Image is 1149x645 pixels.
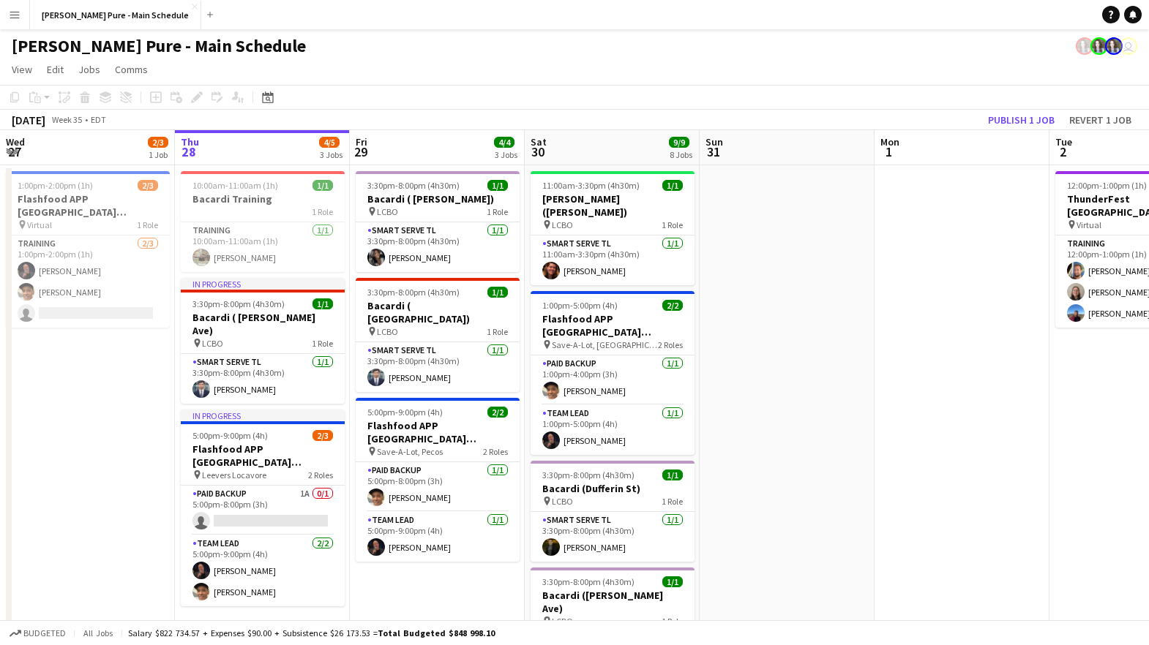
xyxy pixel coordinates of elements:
h3: Bacardi Training [181,192,345,205]
button: Budgeted [7,625,68,641]
span: 30 [528,143,547,160]
button: [PERSON_NAME] Pure - Main Schedule [30,1,201,29]
span: Mon [880,135,899,148]
span: 4/5 [319,137,340,148]
h3: Flashfood APP [GEOGRAPHIC_DATA] [GEOGRAPHIC_DATA], [GEOGRAPHIC_DATA] [356,419,520,445]
span: Wed [6,135,25,148]
span: 29 [353,143,367,160]
app-job-card: 1:00pm-5:00pm (4h)2/2Flashfood APP [GEOGRAPHIC_DATA] [GEOGRAPHIC_DATA], [GEOGRAPHIC_DATA] Save-A-... [531,291,695,455]
app-card-role: Smart Serve TL1/13:30pm-8:00pm (4h30m)[PERSON_NAME] [356,342,520,392]
app-job-card: 11:00am-3:30pm (4h30m)1/1[PERSON_NAME] ([PERSON_NAME]) LCBO1 RoleSmart Serve TL1/111:00am-3:30pm ... [531,171,695,285]
span: 9/9 [669,137,689,148]
span: LCBO [202,338,223,349]
span: 10:00am-11:00am (1h) [192,180,278,191]
span: All jobs [81,627,116,638]
span: LCBO [552,616,573,627]
h3: Bacardi ( [PERSON_NAME]) [356,192,520,205]
span: 1/1 [312,298,333,309]
app-card-role: Paid Backup1A0/15:00pm-8:00pm (3h) [181,486,345,535]
div: Salary $822 734.57 + Expenses $90.00 + Subsistence $26 173.53 = [128,627,495,638]
span: 27 [4,143,25,160]
div: [DATE] [12,113,45,127]
app-card-role: Team Lead2/25:00pm-9:00pm (4h)[PERSON_NAME][PERSON_NAME] [181,535,345,606]
h3: Bacardi ( [PERSON_NAME] Ave) [181,311,345,337]
div: In progress [181,278,345,290]
span: 11:00am-3:30pm (4h30m) [542,180,640,191]
span: 1/1 [662,469,683,480]
span: Edit [47,63,64,76]
app-job-card: 3:30pm-8:00pm (4h30m)1/1Bacardi ( [PERSON_NAME]) LCBO1 RoleSmart Serve TL1/13:30pm-8:00pm (4h30m)... [356,171,520,272]
span: 2 [1053,143,1072,160]
span: 5:00pm-9:00pm (4h) [192,430,268,441]
span: 2/3 [148,137,168,148]
app-user-avatar: Ashleigh Rains [1076,37,1093,55]
span: View [12,63,32,76]
span: 31 [703,143,723,160]
a: View [6,60,38,79]
span: 28 [179,143,199,160]
span: 2/3 [138,180,158,191]
app-card-role: Smart Serve TL1/13:30pm-8:00pm (4h30m)[PERSON_NAME] [181,354,345,404]
div: In progress5:00pm-9:00pm (4h)2/3Flashfood APP [GEOGRAPHIC_DATA] [GEOGRAPHIC_DATA], [GEOGRAPHIC_DA... [181,410,345,606]
app-card-role: Team Lead1/15:00pm-9:00pm (4h)[PERSON_NAME] [356,512,520,562]
span: 3:30pm-8:00pm (4h30m) [542,576,635,587]
span: Comms [115,63,148,76]
span: Thu [181,135,199,148]
a: Edit [41,60,70,79]
app-user-avatar: Ashleigh Rains [1090,37,1108,55]
div: 3:30pm-8:00pm (4h30m)1/1Bacardi ( [GEOGRAPHIC_DATA]) LCBO1 RoleSmart Serve TL1/13:30pm-8:00pm (4h... [356,278,520,392]
span: LCBO [552,496,573,507]
span: Sat [531,135,547,148]
h3: [PERSON_NAME] ([PERSON_NAME]) [531,192,695,219]
span: Tue [1055,135,1072,148]
div: 3 Jobs [495,149,517,160]
div: 1:00pm-2:00pm (1h)2/3Flashfood APP [GEOGRAPHIC_DATA] [GEOGRAPHIC_DATA], [GEOGRAPHIC_DATA] Trainin... [6,171,170,328]
span: 2/3 [312,430,333,441]
span: LCBO [377,206,398,217]
div: 3 Jobs [320,149,343,160]
app-user-avatar: Tifany Scifo [1120,37,1137,55]
button: Revert 1 job [1063,110,1137,129]
span: 1/1 [662,576,683,587]
app-card-role: Paid Backup1/15:00pm-8:00pm (3h)[PERSON_NAME] [356,462,520,512]
span: 1 Role [137,219,158,230]
span: Sun [706,135,723,148]
span: 2/2 [487,407,508,418]
span: 4/4 [494,137,514,148]
span: Fri [356,135,367,148]
span: 2 Roles [483,446,508,457]
app-job-card: 10:00am-11:00am (1h)1/1Bacardi Training1 RoleTraining1/110:00am-11:00am (1h)[PERSON_NAME] [181,171,345,272]
span: 1 [878,143,899,160]
span: 1 Role [487,206,508,217]
span: Save-A-Lot, Pecos [377,446,443,457]
a: Jobs [72,60,106,79]
app-card-role: Smart Serve TL1/13:30pm-8:00pm (4h30m)[PERSON_NAME] [531,512,695,562]
h1: [PERSON_NAME] Pure - Main Schedule [12,35,306,57]
span: 1/1 [312,180,333,191]
span: 1 Role [487,326,508,337]
app-card-role: Smart Serve TL1/13:30pm-8:00pm (4h30m)[PERSON_NAME] [356,222,520,272]
app-job-card: In progress3:30pm-8:00pm (4h30m)1/1Bacardi ( [PERSON_NAME] Ave) LCBO1 RoleSmart Serve TL1/13:30pm... [181,278,345,404]
app-job-card: 3:30pm-8:00pm (4h30m)1/1Bacardi (Dufferin St) LCBO1 RoleSmart Serve TL1/13:30pm-8:00pm (4h30m)[PE... [531,461,695,562]
div: EDT [91,114,106,125]
span: 1 Role [662,496,683,507]
app-job-card: 5:00pm-9:00pm (4h)2/2Flashfood APP [GEOGRAPHIC_DATA] [GEOGRAPHIC_DATA], [GEOGRAPHIC_DATA] Save-A-... [356,398,520,562]
span: Week 35 [48,114,85,125]
h3: Flashfood APP [GEOGRAPHIC_DATA] [GEOGRAPHIC_DATA], [GEOGRAPHIC_DATA] [531,312,695,339]
app-card-role: Paid Backup1/11:00pm-4:00pm (3h)[PERSON_NAME] [531,355,695,405]
app-card-role: Training1/110:00am-11:00am (1h)[PERSON_NAME] [181,222,345,272]
app-card-role: Smart Serve TL1/111:00am-3:30pm (4h30m)[PERSON_NAME] [531,235,695,285]
h3: Bacardi ( [GEOGRAPHIC_DATA]) [356,299,520,325]
span: 12:00pm-1:00pm (1h) [1067,180,1147,191]
span: Budgeted [23,628,66,638]
span: Virtual [27,219,52,230]
span: 1 Role [662,616,683,627]
span: 2 Roles [308,469,333,480]
app-card-role: Team Lead1/11:00pm-5:00pm (4h)[PERSON_NAME] [531,405,695,455]
span: 3:30pm-8:00pm (4h30m) [367,287,460,298]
